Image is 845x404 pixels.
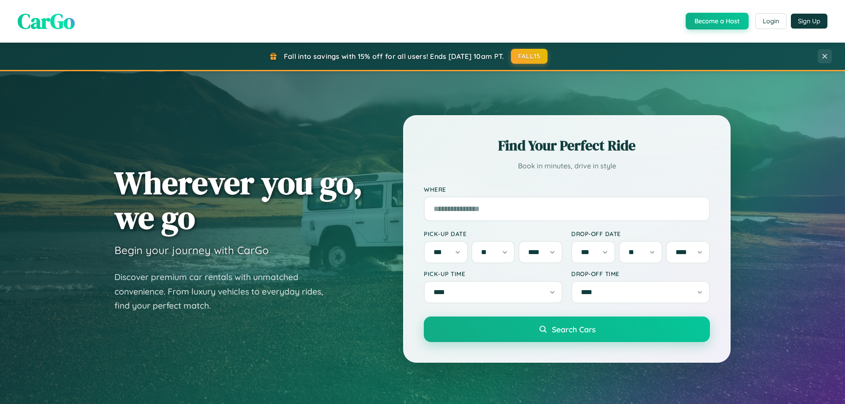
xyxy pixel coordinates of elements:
span: Search Cars [552,324,595,334]
button: Search Cars [424,317,710,342]
button: Sign Up [791,14,827,29]
label: Drop-off Date [571,230,710,237]
h3: Begin your journey with CarGo [114,244,269,257]
span: CarGo [18,7,75,36]
button: Become a Host [686,13,749,29]
p: Book in minutes, drive in style [424,160,710,172]
button: FALL15 [511,49,548,64]
label: Where [424,186,710,193]
label: Pick-up Date [424,230,562,237]
button: Login [755,13,786,29]
span: Fall into savings with 15% off for all users! Ends [DATE] 10am PT. [284,52,504,61]
label: Drop-off Time [571,270,710,277]
h1: Wherever you go, we go [114,165,363,235]
label: Pick-up Time [424,270,562,277]
h2: Find Your Perfect Ride [424,136,710,155]
p: Discover premium car rentals with unmatched convenience. From luxury vehicles to everyday rides, ... [114,270,334,313]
